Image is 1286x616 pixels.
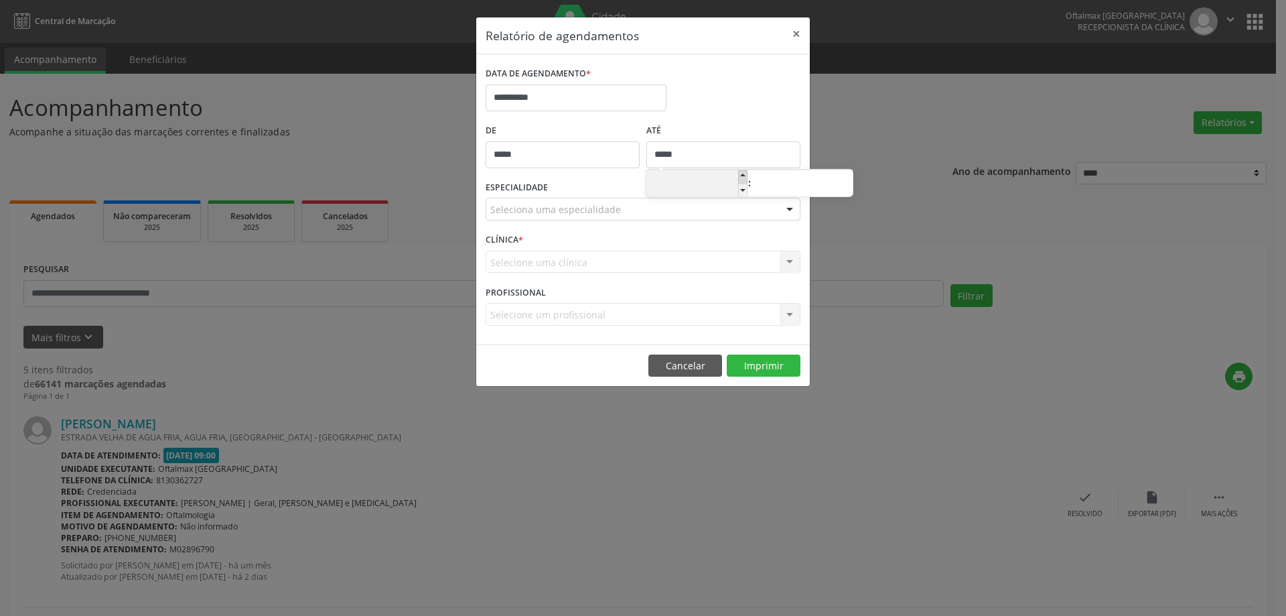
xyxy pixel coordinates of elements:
[486,230,523,251] label: CLÍNICA
[486,178,548,198] label: ESPECIALIDADE
[646,121,800,141] label: ATÉ
[490,202,621,217] span: Seleciona uma especialidade
[486,27,639,44] h5: Relatório de agendamentos
[486,121,640,141] label: De
[783,17,810,50] button: Close
[646,171,747,198] input: Hour
[486,64,591,84] label: DATA DE AGENDAMENTO
[727,355,800,377] button: Imprimir
[648,355,722,377] button: Cancelar
[752,171,853,198] input: Minute
[747,170,752,196] span: :
[486,282,546,303] label: PROFISSIONAL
